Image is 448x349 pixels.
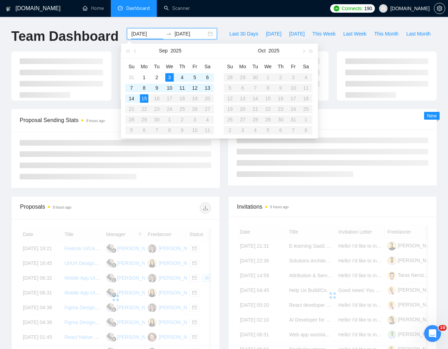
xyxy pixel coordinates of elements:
[164,5,190,11] a: searchScanner
[300,61,312,72] th: Sa
[406,30,430,38] span: Last Month
[434,3,445,14] button: setting
[201,61,214,72] th: Sa
[140,94,148,103] div: 15
[159,44,168,58] button: Sep
[188,72,201,83] td: 2025-09-05
[188,83,201,93] td: 2025-09-12
[370,28,402,39] button: This Month
[125,61,138,72] th: Su
[163,72,176,83] td: 2025-09-03
[127,73,136,82] div: 31
[20,116,132,125] span: Proposal Sending Stats
[339,28,370,39] button: Last Week
[176,61,188,72] th: Th
[151,72,163,83] td: 2025-09-02
[165,73,174,82] div: 3
[125,93,138,104] td: 2025-09-14
[151,83,163,93] td: 2025-09-09
[83,5,104,11] a: homeHome
[53,205,71,209] time: 8 hours ago
[163,83,176,93] td: 2025-09-10
[439,325,447,331] span: 10
[424,325,441,342] iframe: Intercom live chat
[138,83,151,93] td: 2025-09-08
[237,115,428,123] span: Scanner Breakdown
[402,28,434,39] button: Last Month
[287,61,300,72] th: Fr
[138,61,151,72] th: Mo
[341,5,363,12] span: Connects:
[140,73,148,82] div: 1
[166,31,172,37] span: to
[131,30,163,38] input: Start date
[178,84,186,92] div: 11
[191,73,199,82] div: 5
[225,28,262,39] button: Last 30 Days
[138,72,151,83] td: 2025-09-01
[434,6,445,11] a: setting
[262,28,285,39] button: [DATE]
[270,205,289,209] time: 9 hours ago
[427,113,437,119] span: New
[203,84,212,92] div: 13
[224,61,236,72] th: Su
[174,30,206,38] input: End date
[266,30,281,38] span: [DATE]
[165,84,174,92] div: 10
[127,94,136,103] div: 14
[229,30,258,38] span: Last 30 Days
[188,61,201,72] th: Fr
[140,84,148,92] div: 8
[334,6,339,11] img: upwork-logo.png
[171,44,181,58] button: 2025
[11,28,119,45] h1: Team Dashboard
[176,72,188,83] td: 2025-09-04
[163,61,176,72] th: We
[127,84,136,92] div: 7
[191,84,199,92] div: 12
[285,28,308,39] button: [DATE]
[166,31,172,37] span: swap-right
[151,61,163,72] th: Tu
[289,30,305,38] span: [DATE]
[20,202,116,214] div: Proposals
[308,28,339,39] button: This Week
[237,202,428,211] span: Invitations
[249,61,262,72] th: Tu
[201,72,214,83] td: 2025-09-06
[262,61,274,72] th: We
[201,83,214,93] td: 2025-09-13
[343,30,366,38] span: Last Week
[274,61,287,72] th: Th
[381,6,386,11] span: user
[125,72,138,83] td: 2025-08-31
[138,93,151,104] td: 2025-09-15
[153,84,161,92] div: 9
[236,61,249,72] th: Mo
[312,30,335,38] span: This Week
[258,44,266,58] button: Oct
[364,5,372,12] span: 190
[176,83,188,93] td: 2025-09-11
[153,73,161,82] div: 2
[6,3,11,14] img: logo
[125,83,138,93] td: 2025-09-07
[268,44,279,58] button: 2025
[374,30,398,38] span: This Month
[126,5,150,11] span: Dashboard
[86,119,105,123] time: 8 hours ago
[118,6,123,11] span: dashboard
[178,73,186,82] div: 4
[203,73,212,82] div: 6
